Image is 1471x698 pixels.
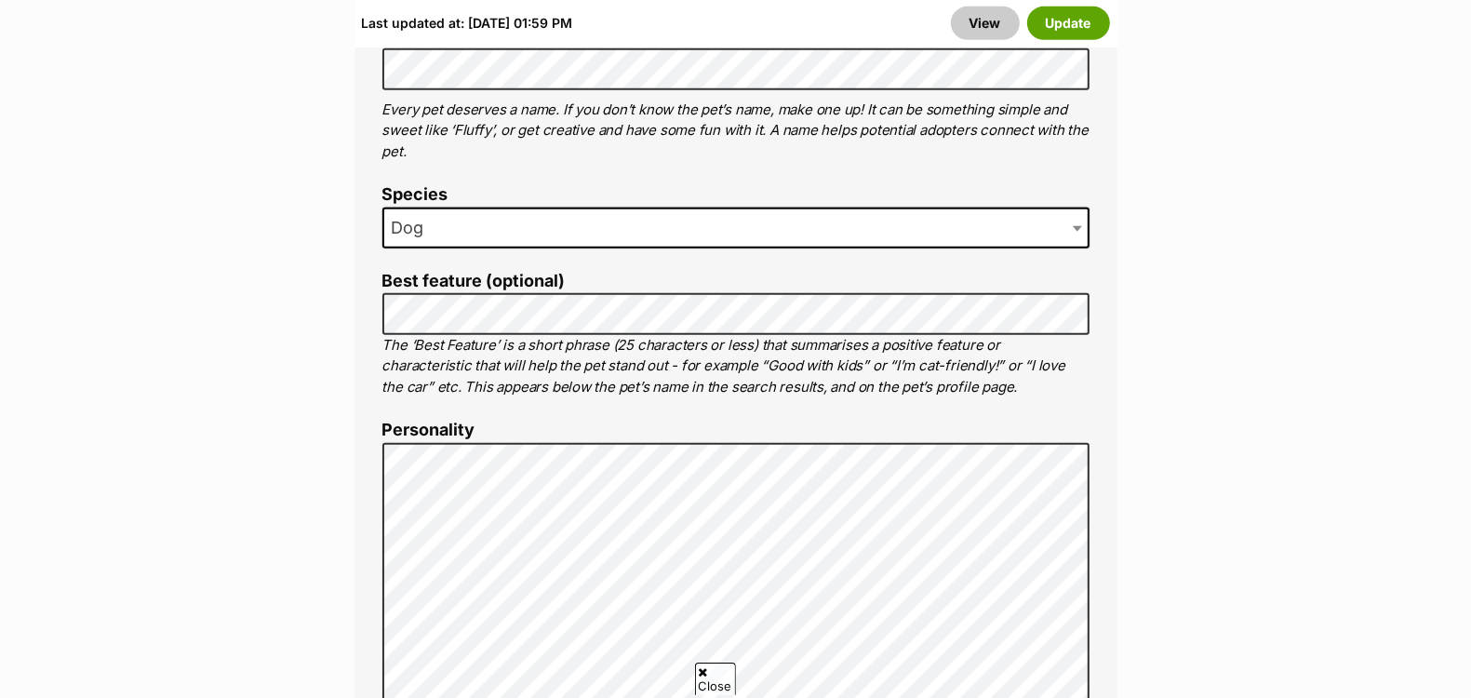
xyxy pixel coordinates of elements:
[362,7,573,40] div: Last updated at: [DATE] 01:59 PM
[951,7,1020,40] a: View
[382,208,1090,248] span: Dog
[1027,7,1110,40] button: Update
[382,272,1090,291] label: Best feature (optional)
[382,335,1090,398] p: The ‘Best Feature’ is a short phrase (25 characters or less) that summarises a positive feature o...
[382,185,1090,205] label: Species
[384,215,443,241] span: Dog
[382,100,1090,163] p: Every pet deserves a name. If you don’t know the pet’s name, make one up! It can be something sim...
[382,421,1090,440] label: Personality
[695,663,736,695] span: Close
